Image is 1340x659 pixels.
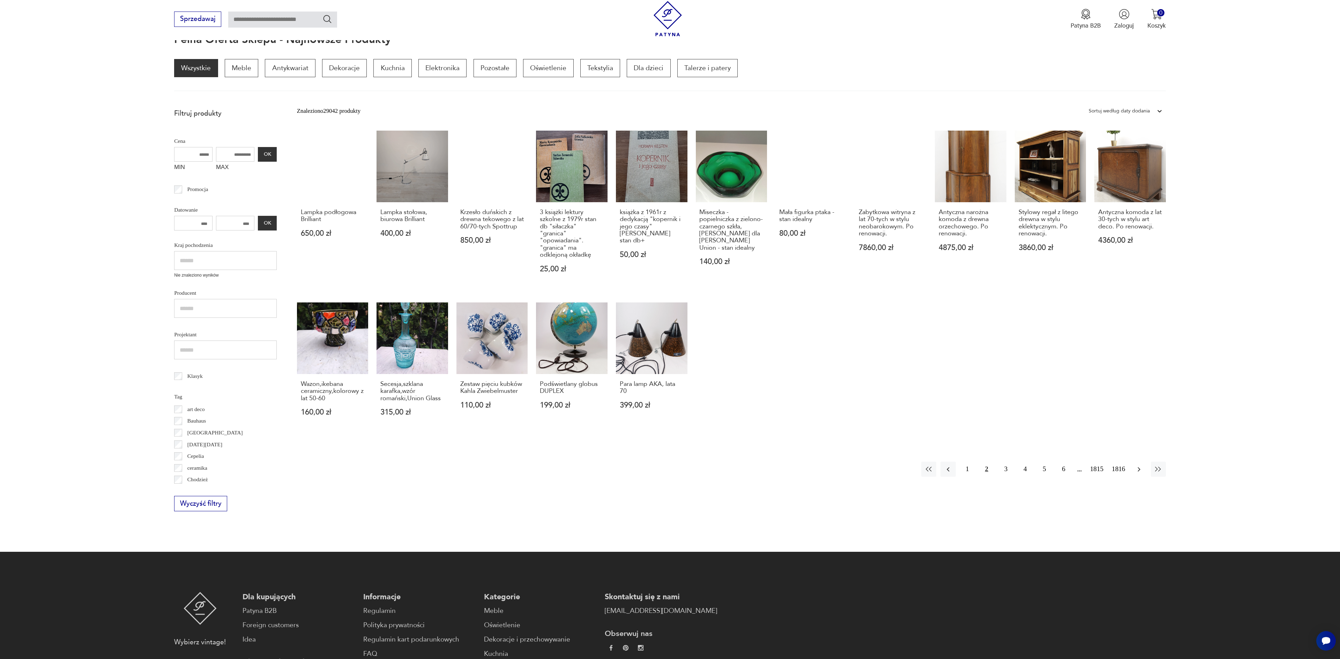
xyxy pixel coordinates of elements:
a: Oświetlenie [484,620,596,630]
p: Nie znaleziono wyników [174,272,277,279]
a: Zestaw pięciu kubków Kahla ZwiebelmusterZestaw pięciu kubków Kahla Zwiebelmuster110,00 zł [456,302,528,432]
a: Antykwariat [265,59,315,77]
p: Cena [174,137,277,146]
button: Patyna B2B [1071,9,1101,30]
a: Foreign customers [243,620,355,630]
h3: Podświetlany globus DUPLEX [540,381,604,395]
h3: Secesja,szklana karafka,wzór romański,Union Glass [380,381,444,402]
a: Wazon,ikebana ceramiczny,kolorowy z lat 50-60Wazon,ikebana ceramiczny,kolorowy z lat 50-60160,00 zł [297,302,368,432]
p: 650,00 zł [301,230,365,237]
p: Koszyk [1147,22,1166,30]
a: Patyna B2B [243,606,355,616]
p: Informacje [363,592,476,602]
p: 3860,00 zł [1019,244,1082,251]
a: Lampka podłogowa BrilliantLampka podłogowa Brilliant650,00 zł [297,131,368,289]
h3: Stylowy regał z litego drewna w stylu eklektycznym. Po renowacji. [1019,209,1082,237]
p: Klasyk [187,372,203,381]
p: [GEOGRAPHIC_DATA] [187,428,243,437]
a: Lampka stołowa, biurowa BrilliantLampka stołowa, biurowa Brilliant400,00 zł [377,131,448,289]
a: Sprzedawaj [174,17,221,22]
button: OK [258,216,277,230]
p: 140,00 zł [699,258,763,265]
p: Tekstylia [580,59,620,77]
img: 37d27d81a828e637adc9f9cb2e3d3a8a.webp [623,645,628,651]
a: Dekoracje [322,59,367,77]
a: Ikona medaluPatyna B2B [1071,9,1101,30]
h3: Antyczna komoda z lat 30-tych w stylu art deco. Po renowacji. [1098,209,1162,230]
button: 4 [1018,462,1033,477]
a: Miseczka - popielniczka z zielono-czarnego szkła, Rudolf Jurnikl dla Rosice Sklo Union - stan ide... [696,131,767,289]
p: 80,00 zł [779,230,843,237]
h3: Lampka podłogowa Brilliant [301,209,365,223]
label: MAX [216,162,254,175]
p: 4360,00 zł [1098,237,1162,244]
div: Sortuj według daty dodania [1089,107,1150,116]
a: Secesja,szklana karafka,wzór romański,Union GlassSecesja,szklana karafka,wzór romański,Union Glas... [377,302,448,432]
button: Szukaj [322,14,333,24]
p: Wybierz vintage! [174,637,226,647]
a: [EMAIL_ADDRESS][DOMAIN_NAME] [605,606,717,616]
a: Para lamp AKA, lata 70Para lamp AKA, lata 70399,00 zł [616,302,687,432]
img: da9060093f698e4c3cedc1453eec5031.webp [608,645,614,651]
h3: Krzesło duńskich z drewna tekowego z lat 60/70-tych Spottrup [460,209,524,230]
button: Sprzedawaj [174,12,221,27]
a: Meble [225,59,258,77]
a: książka z 1961r z dedykacją "kopernik i jego czasy" H.Kesten stan db+książka z 1961r z dedykacją ... [616,131,687,289]
p: 50,00 zł [620,251,684,258]
p: Producent [174,288,277,298]
p: 4875,00 zł [939,244,1003,251]
a: Oświetlenie [523,59,573,77]
p: ceramika [187,463,207,473]
img: Ikona medalu [1080,9,1091,20]
h3: Miseczka - popielniczka z zielono-czarnego szkła, [PERSON_NAME] dla [PERSON_NAME] Union - stan id... [699,209,763,251]
p: 399,00 zł [620,402,684,409]
p: Kuchnia [373,59,411,77]
a: Regulamin kart podarunkowych [363,635,476,645]
p: Skontaktuj się z nami [605,592,717,602]
a: Wszystkie [174,59,218,77]
h3: Para lamp AKA, lata 70 [620,381,684,395]
p: art deco [187,405,205,414]
label: MIN [174,162,213,175]
p: Obserwuj nas [605,629,717,639]
button: 2 [979,462,994,477]
p: Dla kupujących [243,592,355,602]
img: c2fd9cf7f39615d9d6839a72ae8e59e5.webp [638,645,643,651]
a: Talerze i patery [677,59,738,77]
button: 1 [960,462,975,477]
div: Znaleziono 29042 produkty [297,107,360,116]
a: Dekoracje i przechowywanie [484,635,596,645]
p: Kategorie [484,592,596,602]
p: Promocja [187,185,208,194]
a: Podświetlany globus DUPLEXPodświetlany globus DUPLEX199,00 zł [536,302,608,432]
img: Patyna - sklep z meblami i dekoracjami vintage [650,1,685,36]
div: 0 [1157,9,1164,16]
a: Pozostałe [474,59,516,77]
img: Ikonka użytkownika [1119,9,1130,20]
p: [DATE][DATE] [187,440,222,449]
button: 6 [1056,462,1071,477]
h3: Lampka stołowa, biurowa Brilliant [380,209,444,223]
a: Dla dzieci [627,59,670,77]
p: Bauhaus [187,416,206,425]
a: Regulamin [363,606,476,616]
h3: Wazon,ikebana ceramiczny,kolorowy z lat 50-60 [301,381,365,402]
a: Antyczna narożna komoda z drewna orzechowego. Po renowacji.Antyczna narożna komoda z drewna orzec... [935,131,1006,289]
button: 5 [1037,462,1052,477]
h3: Mała figurka ptaka - stan idealny [779,209,843,223]
p: Tag [174,392,277,401]
button: Wyczyść filtry [174,496,227,511]
p: 400,00 zł [380,230,444,237]
button: OK [258,147,277,162]
p: 315,00 zł [380,409,444,416]
h3: Antyczna narożna komoda z drewna orzechowego. Po renowacji. [939,209,1003,237]
a: Elektronika [418,59,467,77]
p: Kraj pochodzenia [174,241,277,250]
a: Stylowy regał z litego drewna w stylu eklektycznym. Po renowacji.Stylowy regał z litego drewna w ... [1015,131,1086,289]
button: 3 [998,462,1013,477]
